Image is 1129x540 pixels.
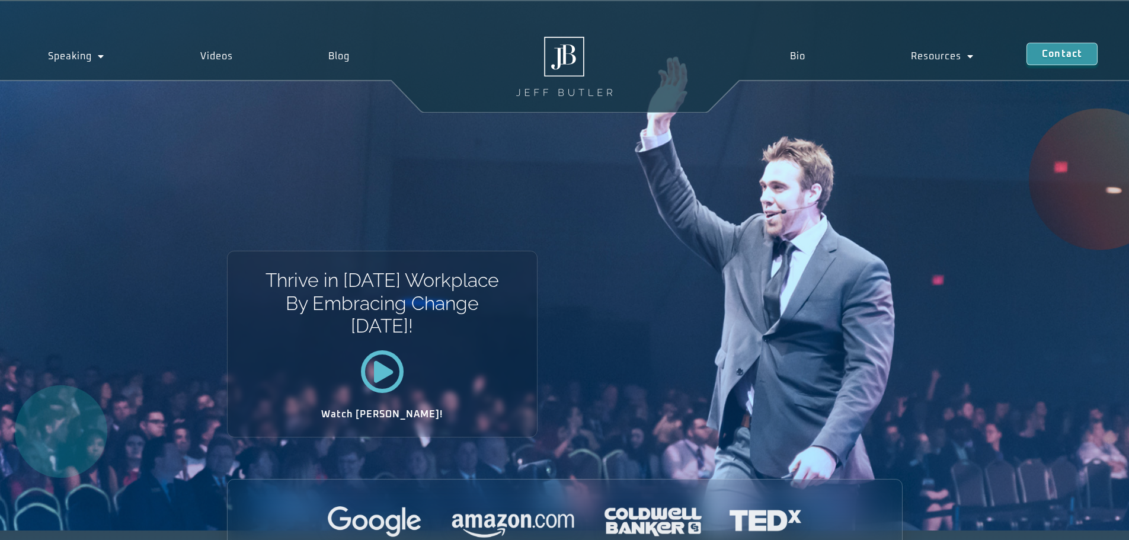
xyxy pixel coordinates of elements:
[1026,43,1098,65] a: Contact
[737,43,1026,70] nav: Menu
[858,43,1026,70] a: Resources
[737,43,858,70] a: Bio
[1042,49,1082,59] span: Contact
[264,269,500,337] h1: Thrive in [DATE] Workplace By Embracing Change [DATE]!
[152,43,281,70] a: Videos
[281,43,398,70] a: Blog
[269,410,495,419] h2: Watch [PERSON_NAME]!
